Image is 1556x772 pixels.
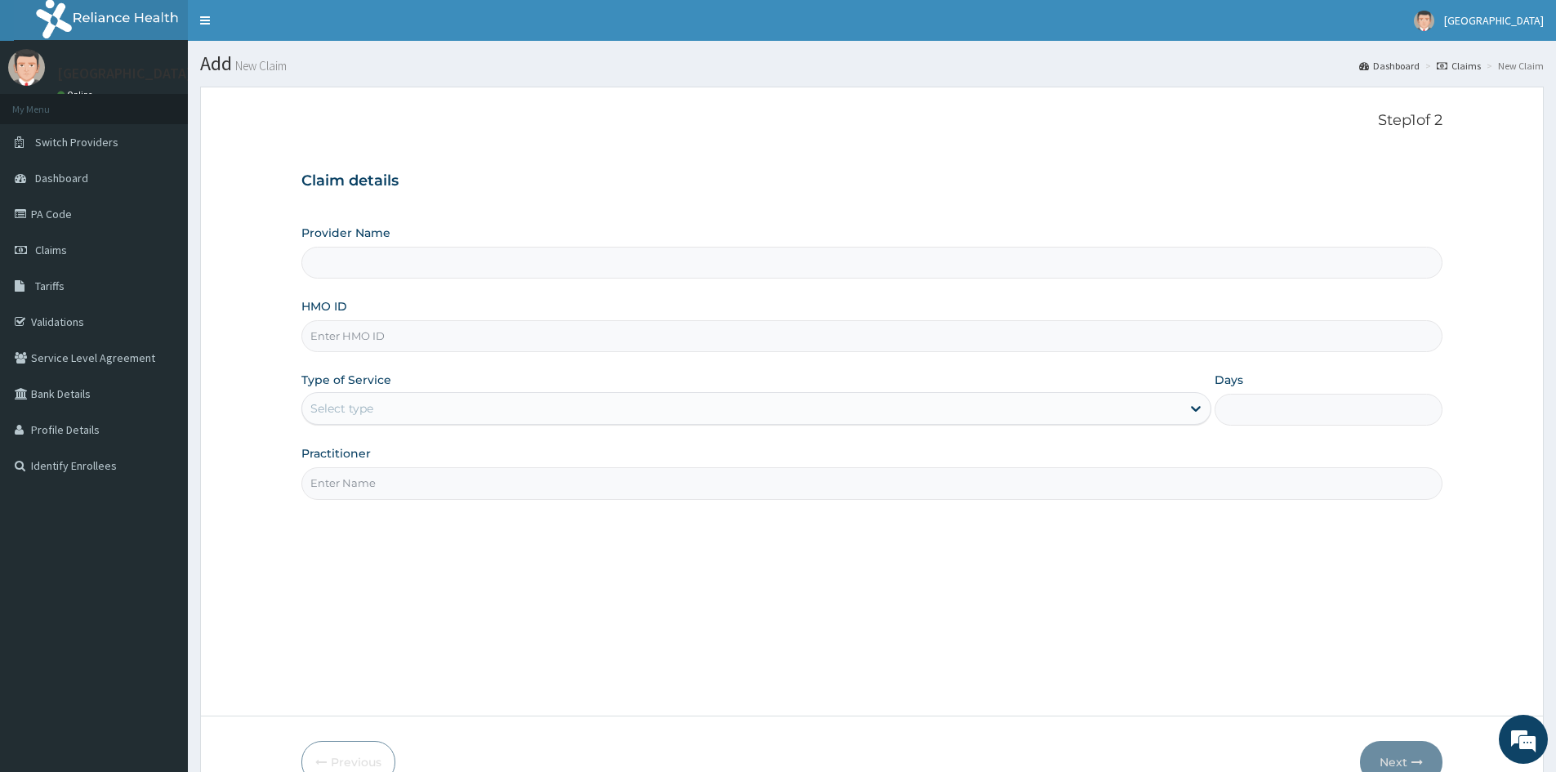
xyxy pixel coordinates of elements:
[301,320,1442,352] input: Enter HMO ID
[8,49,45,86] img: User Image
[1444,13,1544,28] span: [GEOGRAPHIC_DATA]
[200,53,1544,74] h1: Add
[301,112,1442,130] p: Step 1 of 2
[57,89,96,100] a: Online
[301,445,371,462] label: Practitioner
[1482,59,1544,73] li: New Claim
[35,171,88,185] span: Dashboard
[232,60,287,72] small: New Claim
[310,400,373,417] div: Select type
[1414,11,1434,31] img: User Image
[301,467,1442,499] input: Enter Name
[35,135,118,149] span: Switch Providers
[1359,59,1420,73] a: Dashboard
[1437,59,1481,73] a: Claims
[1215,372,1243,388] label: Days
[57,66,192,81] p: [GEOGRAPHIC_DATA]
[35,279,65,293] span: Tariffs
[35,243,67,257] span: Claims
[301,225,390,241] label: Provider Name
[301,372,391,388] label: Type of Service
[301,298,347,315] label: HMO ID
[301,172,1442,190] h3: Claim details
